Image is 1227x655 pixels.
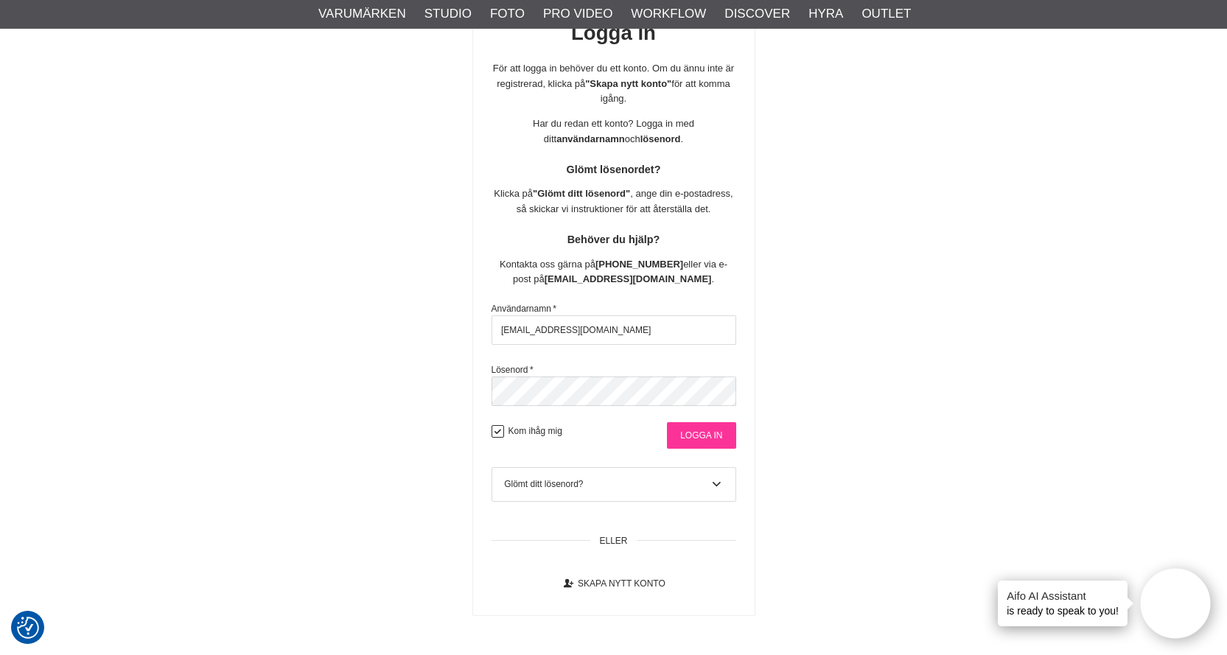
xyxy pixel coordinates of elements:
[504,477,723,491] div: Glömt ditt lösenord?
[667,422,735,449] input: Logga in
[585,78,671,89] strong: "Skapa nytt konto"
[533,188,630,199] strong: "Glömt ditt lösenord"
[492,19,736,48] h1: Logga in
[556,133,624,144] strong: användarnamn
[640,133,681,144] strong: lösenord
[595,259,683,270] strong: [PHONE_NUMBER]
[492,304,556,314] label: Användarnamn
[492,186,736,217] p: Klicka på , ange din e-postadress, så skickar vi instruktioner för att återställa det.
[490,4,525,24] a: Foto
[545,273,712,284] strong: [EMAIL_ADDRESS][DOMAIN_NAME]
[724,4,790,24] a: Discover
[567,234,660,245] strong: Behöver du hjälp?
[1007,588,1119,603] h4: Aifo AI Assistant
[17,614,39,641] button: Samtyckesinställningar
[318,4,406,24] a: Varumärken
[492,61,736,107] p: För att logga in behöver du ett konto. Om du ännu inte är registrerad, klicka på för att komma ig...
[998,581,1128,626] div: is ready to speak to you!
[567,164,661,175] strong: Glömt lösenordet?
[631,4,706,24] a: Workflow
[492,257,736,288] p: Kontakta oss gärna på eller via e-post på .
[543,4,612,24] a: Pro Video
[492,116,736,147] p: Har du redan ett konto? Logga in med ditt och .
[861,4,911,24] a: Outlet
[504,426,562,436] label: Kom ihåg mig
[17,617,39,639] img: Revisit consent button
[808,4,843,24] a: Hyra
[599,534,627,547] span: ELLER
[492,365,534,375] label: Lösenord
[424,4,472,24] a: Studio
[548,570,679,597] a: Skapa nytt konto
